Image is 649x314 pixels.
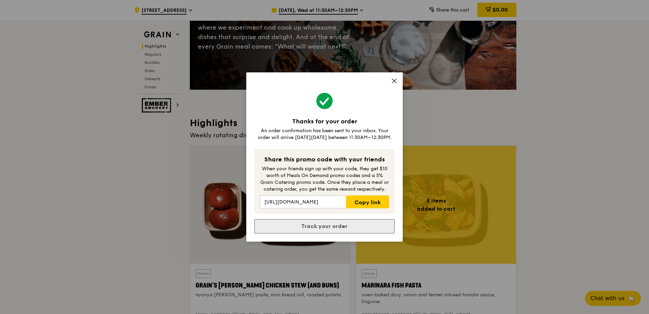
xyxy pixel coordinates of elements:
a: Copy link [346,195,389,208]
div: Thanks for your order [254,117,395,126]
div: When your friends sign up with your code, they get $10 worth of Meals On Demand promo codes and a... [260,165,389,193]
div: An order confirmation has been sent to your inbox. Your order will arrive [DATE][DATE] between 11... [254,127,395,141]
a: Track your order [254,219,395,233]
div: Share this promo code with your friends [260,155,389,164]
